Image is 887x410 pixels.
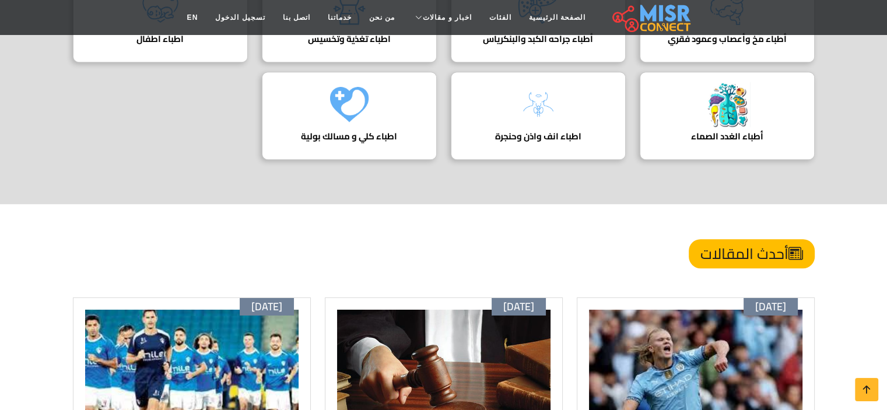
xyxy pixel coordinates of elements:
[251,300,282,313] span: [DATE]
[515,81,562,128] img: KGcvCBiAbIxH8PEvkNIf.png
[503,300,534,313] span: [DATE]
[206,6,274,29] a: تسجيل الدخول
[755,300,786,313] span: [DATE]
[633,72,822,160] a: أطباء الغدد الصماء
[178,6,207,29] a: EN
[423,12,472,23] span: اخبار و مقالات
[469,131,608,142] h4: اطباء انف واذن وحنجرة
[481,6,520,29] a: الفئات
[280,34,419,44] h4: اطباء تغذية وتخسيس
[612,3,690,32] img: main.misr_connect
[319,6,360,29] a: خدماتنا
[658,34,797,44] h4: أطباء مخ وأعصاب وعمود فقري
[689,239,815,268] h4: أحدث المقالات
[658,131,797,142] h4: أطباء الغدد الصماء
[255,72,444,160] a: اطباء كلي و مسالك بولية
[360,6,404,29] a: من نحن
[704,81,751,128] img: Db2GibBXDJc3RWg4qYCf.webp
[469,34,608,44] h4: أطباء جراحه الكبد والبنكرياس
[274,6,319,29] a: اتصل بنا
[444,72,633,160] a: اطباء انف واذن وحنجرة
[404,6,481,29] a: اخبار و مقالات
[280,131,419,142] h4: اطباء كلي و مسالك بولية
[326,81,373,128] img: KnsPCOLPt5fyxghMapyL.png
[91,34,230,44] h4: اطباء اطفال
[520,6,594,29] a: الصفحة الرئيسية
